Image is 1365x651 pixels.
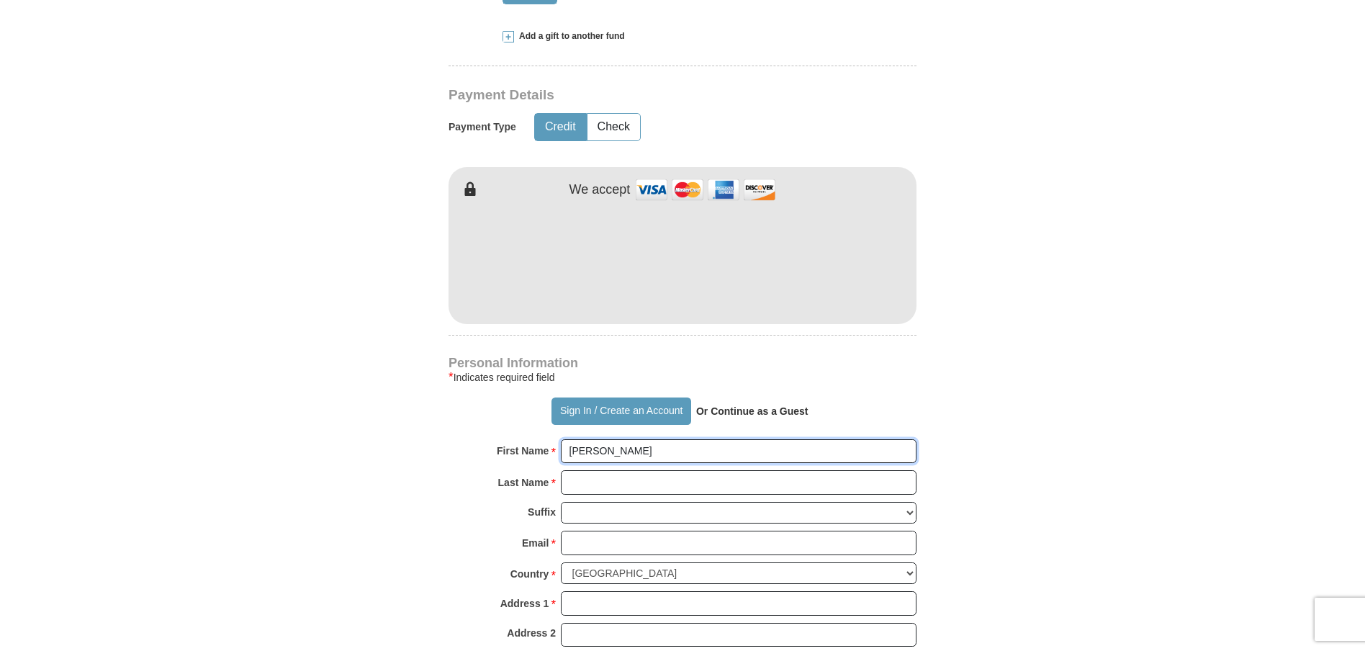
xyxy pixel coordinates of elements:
[535,114,586,140] button: Credit
[497,441,549,461] strong: First Name
[587,114,640,140] button: Check
[634,174,778,205] img: credit cards accepted
[500,593,549,614] strong: Address 1
[528,502,556,522] strong: Suffix
[449,87,816,104] h3: Payment Details
[696,405,808,417] strong: Or Continue as a Guest
[569,182,631,198] h4: We accept
[510,564,549,584] strong: Country
[449,357,916,369] h4: Personal Information
[551,398,690,425] button: Sign In / Create an Account
[498,472,549,493] strong: Last Name
[449,121,516,133] h5: Payment Type
[514,30,625,42] span: Add a gift to another fund
[507,623,556,643] strong: Address 2
[449,369,916,386] div: Indicates required field
[522,533,549,553] strong: Email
